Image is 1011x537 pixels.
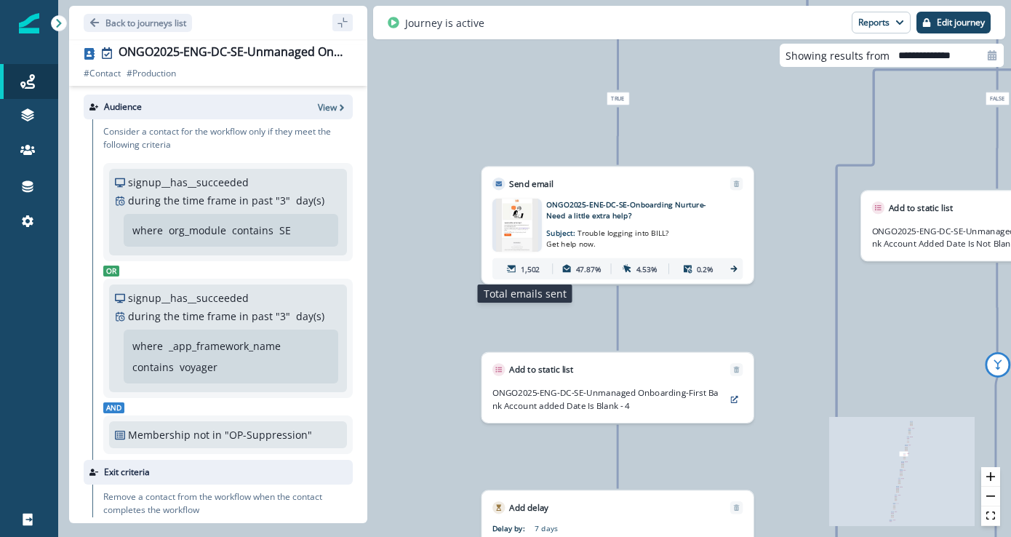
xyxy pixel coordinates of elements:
[169,338,281,354] p: _app_framework_name
[103,402,124,413] span: And
[509,178,554,191] p: Send email
[492,522,535,533] p: Delay by:
[889,202,953,215] p: Add to static list
[636,263,658,274] p: 4.53%
[84,67,121,80] p: # Contact
[516,92,719,105] div: True
[937,17,985,28] p: Edit journey
[119,45,347,61] div: ONGO2025-ENG-DC-SE-Unmanaged Onboarding
[128,193,236,208] p: during the time frame
[180,359,217,375] p: voyager
[105,17,186,29] p: Back to journeys list
[84,14,192,32] button: Go back
[239,193,273,208] p: in past
[405,15,484,31] p: Journey is active
[169,223,226,238] p: org_module
[576,263,602,274] p: 47.87%
[492,386,722,412] p: ONGO2025-ENG-DC-SE-Unmanaged Onboarding-First Bank Account added Date Is Blank - 4
[546,221,679,250] p: Subject:
[276,309,290,324] p: " 3 "
[276,193,290,208] p: " 3 "
[127,67,176,80] p: # Production
[132,223,163,238] p: where
[986,92,1010,105] span: False
[232,223,273,238] p: contains
[481,167,754,285] div: Send emailRemoveemail asset unavailableONGO2025-ENE-DC-SE-Onboarding Nurture- Need a little extra...
[132,338,163,354] p: where
[546,228,668,249] span: Trouble logging into BILL? Get help now.
[535,522,667,533] p: 7 days
[225,427,322,442] p: "OP-Suppression"
[509,501,548,514] p: Add delay
[103,125,353,151] p: Consider a contact for the workflow only if they meet the following criteria
[132,359,174,375] p: contains
[128,175,249,190] p: signup__has__succeeded
[128,427,191,442] p: Membership
[481,352,754,423] div: Add to static listRemoveONGO2025-ENG-DC-SE-Unmanaged Onboarding-First Bank Account added Date Is ...
[128,290,249,306] p: signup__has__succeeded
[697,263,714,274] p: 0.2%
[509,363,573,376] p: Add to static list
[981,487,1000,506] button: zoom out
[318,101,347,114] button: View
[193,427,222,442] p: not in
[239,309,273,324] p: in past
[726,391,743,407] button: preview
[296,309,324,324] p: day(s)
[981,467,1000,487] button: zoom in
[546,199,716,221] p: ONGO2025-ENE-DC-SE-Onboarding Nurture- Need a little extra help?
[104,100,142,114] p: Audience
[19,13,39,33] img: Inflection
[104,466,150,479] p: Exit criteria
[985,352,1010,378] button: add-goto
[521,263,540,274] p: 1,502
[916,12,991,33] button: Edit journey
[279,223,291,238] p: SE
[332,14,353,31] button: sidebar collapse toggle
[128,309,236,324] p: during the time frame
[852,12,911,33] button: Reports
[318,101,337,114] p: View
[103,490,353,517] p: Remove a contact from the workflow when the contact completes the workflow
[607,92,629,105] span: True
[496,199,538,252] img: email asset unavailable
[103,266,119,277] span: Or
[981,506,1000,526] button: fit view
[296,193,324,208] p: day(s)
[786,48,890,63] p: Showing results from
